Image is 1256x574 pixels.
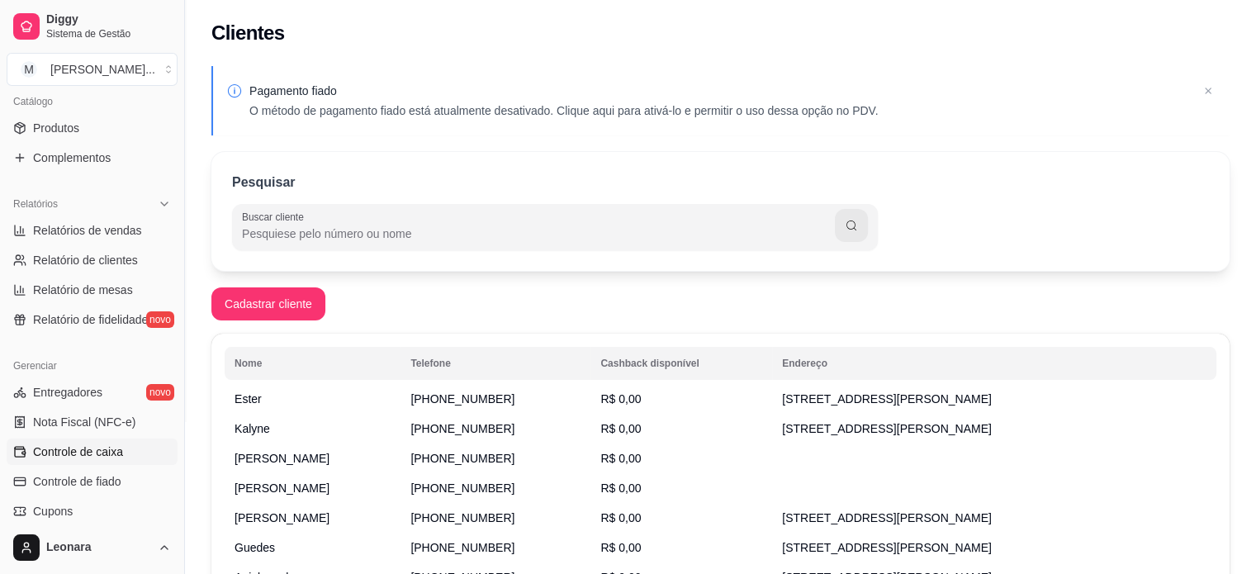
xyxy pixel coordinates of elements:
th: Telefone [400,347,590,380]
span: Nota Fiscal (NFC-e) [33,414,135,430]
p: O método de pagamento fiado está atualmente desativado. Clique aqui para ativá-lo e permitir o us... [249,102,878,119]
span: R$ 0,00 [600,392,641,406]
span: [PHONE_NUMBER] [410,392,514,406]
span: Complementos [33,149,111,166]
span: Ester [235,392,262,406]
a: Controle de caixa [7,439,178,465]
span: [STREET_ADDRESS][PERSON_NAME] [782,541,992,554]
a: Relatório de mesas [7,277,178,303]
button: Select a team [7,53,178,86]
span: Sistema de Gestão [46,27,171,40]
th: Nome [225,347,400,380]
div: Gerenciar [7,353,178,379]
a: DiggySistema de Gestão [7,7,178,46]
a: Cupons [7,498,178,524]
span: Relatório de mesas [33,282,133,298]
button: Leonara [7,528,178,567]
input: Buscar cliente [242,225,835,242]
span: R$ 0,00 [600,422,641,435]
span: [STREET_ADDRESS][PERSON_NAME] [782,392,992,406]
p: Pesquisar [232,173,295,192]
span: R$ 0,00 [600,481,641,495]
span: [PHONE_NUMBER] [410,452,514,465]
span: [PHONE_NUMBER] [410,422,514,435]
span: Leonara [46,540,151,555]
a: Relatórios de vendas [7,217,178,244]
span: Relatório de clientes [33,252,138,268]
span: Produtos [33,120,79,136]
a: Produtos [7,115,178,141]
th: Endereço [772,347,1216,380]
span: Cupons [33,503,73,519]
div: [PERSON_NAME] ... [50,61,155,78]
h2: Clientes [211,20,285,46]
span: R$ 0,00 [600,511,641,524]
a: Controle de fiado [7,468,178,495]
span: [STREET_ADDRESS][PERSON_NAME] [782,511,992,524]
span: [PERSON_NAME] [235,481,329,495]
a: Relatório de fidelidadenovo [7,306,178,333]
th: Cashback disponível [590,347,772,380]
a: Complementos [7,145,178,171]
span: [STREET_ADDRESS][PERSON_NAME] [782,422,992,435]
span: Relatórios [13,197,58,211]
span: Diggy [46,12,171,27]
span: M [21,61,37,78]
span: Relatório de fidelidade [33,311,148,328]
a: Entregadoresnovo [7,379,178,406]
span: Controle de fiado [33,473,121,490]
label: Buscar cliente [242,210,310,224]
span: [PERSON_NAME] [235,511,329,524]
span: R$ 0,00 [600,452,641,465]
span: [PHONE_NUMBER] [410,541,514,554]
a: Nota Fiscal (NFC-e) [7,409,178,435]
span: [PERSON_NAME] [235,452,329,465]
span: [PHONE_NUMBER] [410,511,514,524]
span: R$ 0,00 [600,541,641,554]
span: Controle de caixa [33,444,123,460]
a: Relatório de clientes [7,247,178,273]
span: Guedes [235,541,275,554]
button: Cadastrar cliente [211,287,325,320]
div: Catálogo [7,88,178,115]
span: Entregadores [33,384,102,401]
span: Kalyne [235,422,270,435]
span: Relatórios de vendas [33,222,142,239]
span: [PHONE_NUMBER] [410,481,514,495]
p: Pagamento fiado [249,83,878,99]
